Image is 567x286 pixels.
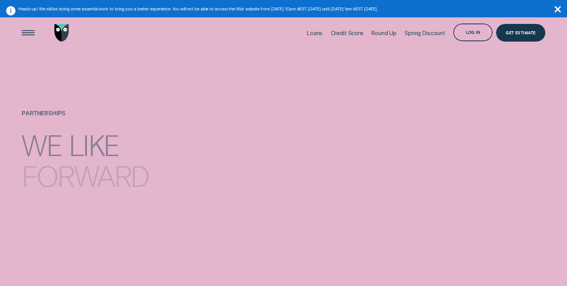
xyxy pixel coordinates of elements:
[69,131,119,158] div: like
[371,30,397,36] div: Round Up
[19,24,37,42] button: Open Menu
[331,13,363,52] a: Credit Score
[54,24,69,42] img: Wisr
[307,13,322,52] a: Loans
[453,24,493,41] button: Log in
[331,30,363,36] div: Credit Score
[371,13,397,52] a: Round Up
[22,124,149,206] h4: We like forward thinkers
[22,131,62,158] div: We
[22,110,149,128] h1: Partnerships
[307,30,322,36] div: Loans
[405,30,445,36] div: Spring Discount
[53,13,71,52] a: Go to home page
[22,162,149,190] div: forward
[496,24,545,42] a: Get Estimate
[405,13,445,52] a: Spring Discount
